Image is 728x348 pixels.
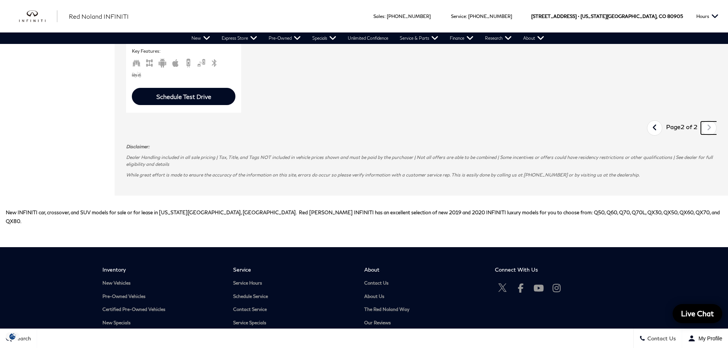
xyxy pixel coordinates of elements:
a: [PHONE_NUMBER] [387,13,431,19]
a: Unlimited Confidence [342,32,394,44]
span: : [384,13,386,19]
span: Inventory [102,266,222,273]
a: Pre-Owned [263,32,306,44]
a: New Specials [102,320,222,326]
img: Opt-Out Icon [4,332,21,340]
p: Dealer Handling included in all sale pricing | Tax, Title, and Tags NOT included in vehicle price... [126,154,717,168]
a: Open Twitter in a new window [495,280,510,296]
div: Schedule Test Drive - INFINITI QX60 PURE AWD [132,88,235,105]
div: Page 2 of 2 [662,120,701,136]
p: While great effort is made to ensure the accuracy of the information on this site, errors do occu... [126,172,717,178]
a: Service Hours [233,280,353,286]
a: New Vehicles [102,280,222,286]
span: Key Features : [132,47,235,55]
span: Sales [373,13,384,19]
span: Connect With Us [495,266,615,273]
a: [STREET_ADDRESS] • [US_STATE][GEOGRAPHIC_DATA], CO 80905 [531,13,683,19]
span: Android Auto [158,59,167,65]
a: New [186,32,216,44]
a: Red Noland INFINITI [69,12,129,21]
span: Backup Camera [184,59,193,65]
span: Service [451,13,466,19]
nav: Main Navigation [186,32,550,44]
a: infiniti [19,10,57,23]
span: Bluetooth [210,59,219,65]
strong: Disclaimer: [126,144,149,149]
a: Pre-Owned Vehicles [102,294,222,299]
a: Schedule Service [233,294,353,299]
section: Click to Open Cookie Consent Modal [4,332,21,340]
span: Apple Car-Play [171,59,180,65]
span: AWD [145,59,154,65]
button: Open user profile menu [682,329,728,348]
a: Research [479,32,517,44]
a: Specials [306,32,342,44]
a: Service Specials [233,320,353,326]
a: Our Reviews [364,320,484,326]
a: Open Facebook in a new window [513,280,528,296]
span: Third Row Seats [132,59,141,65]
img: INFINITI [19,10,57,23]
a: Contact Service [233,307,353,312]
a: Finance [444,32,479,44]
a: Open Youtube-play in a new window [531,280,546,296]
a: Open Instagram in a new window [549,280,564,296]
a: The Red Noland Way [364,307,484,312]
a: Contact Us [364,280,484,286]
a: About [517,32,550,44]
p: New INFINITI car, crossover, and SUV models for sale or for lease in [US_STATE][GEOGRAPHIC_DATA],... [6,208,722,225]
span: My Profile [696,335,722,342]
span: Forward Collision Warning [132,71,141,76]
a: About Us [364,294,484,299]
a: Service & Parts [394,32,444,44]
span: Live Chat [677,309,718,318]
div: Schedule Test Drive [156,93,211,100]
a: Express Store [216,32,263,44]
span: About [364,266,484,273]
span: : [466,13,467,19]
a: Live Chat [673,304,722,323]
span: Blind Spot Monitor [197,59,206,65]
span: Search [12,335,31,342]
a: [PHONE_NUMBER] [468,13,512,19]
a: previous page [647,121,663,134]
span: Contact Us [645,335,676,342]
a: Certified Pre-Owned Vehicles [102,307,222,312]
span: Service [233,266,353,273]
span: Red Noland INFINITI [69,13,129,20]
